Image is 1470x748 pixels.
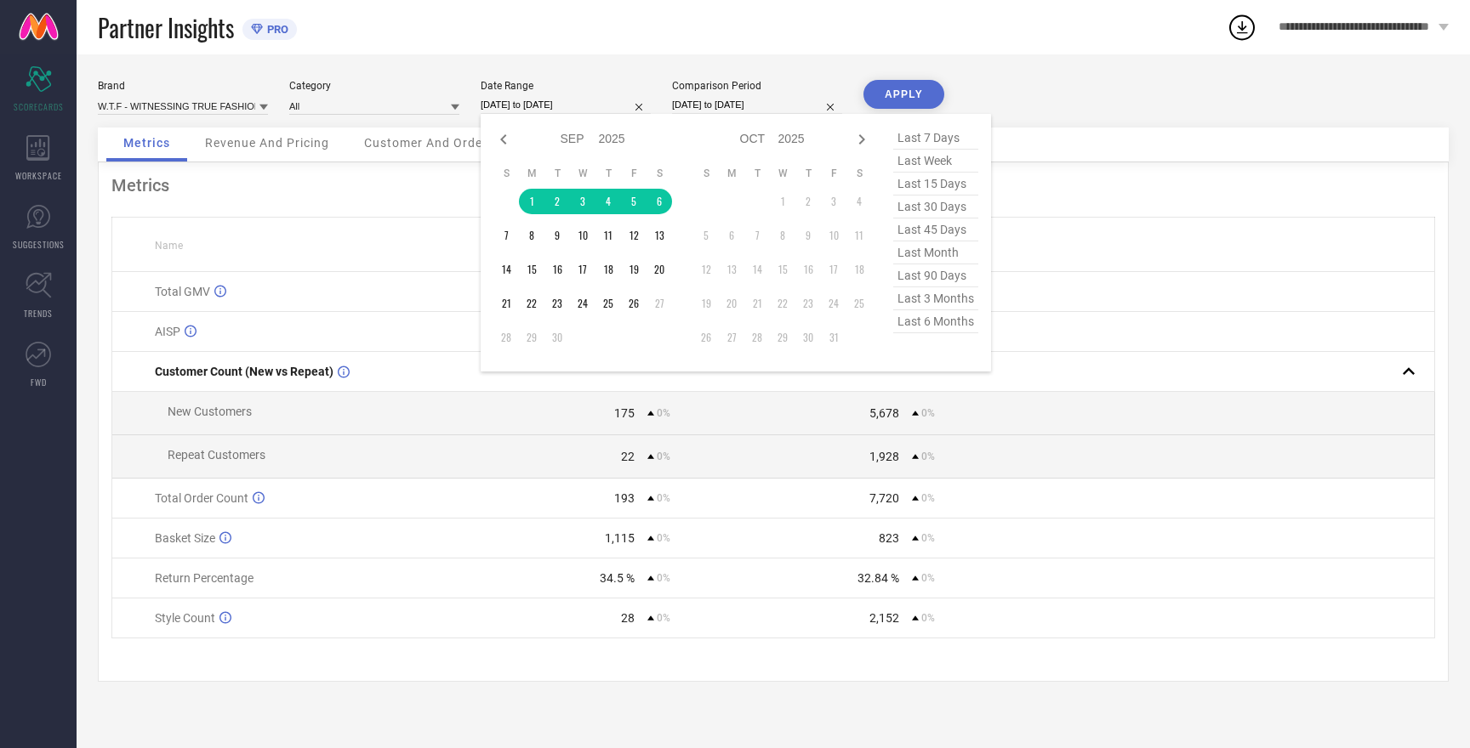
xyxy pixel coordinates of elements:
[770,291,795,316] td: Wed Oct 22 2025
[595,223,621,248] td: Thu Sep 11 2025
[657,450,670,462] span: 0%
[795,291,821,316] td: Thu Oct 23 2025
[493,167,519,180] th: Sunday
[795,325,821,350] td: Thu Oct 30 2025
[621,611,635,625] div: 28
[263,23,288,36] span: PRO
[155,365,333,378] span: Customer Count (New vs Repeat)
[770,257,795,282] td: Wed Oct 15 2025
[863,80,944,109] button: APPLY
[647,257,672,282] td: Sat Sep 20 2025
[519,189,544,214] td: Mon Sep 01 2025
[570,223,595,248] td: Wed Sep 10 2025
[719,291,744,316] td: Mon Oct 20 2025
[744,223,770,248] td: Tue Oct 07 2025
[14,100,64,113] span: SCORECARDS
[693,167,719,180] th: Sunday
[519,223,544,248] td: Mon Sep 08 2025
[481,96,651,114] input: Select date range
[621,291,647,316] td: Fri Sep 26 2025
[595,257,621,282] td: Thu Sep 18 2025
[770,189,795,214] td: Wed Oct 01 2025
[595,291,621,316] td: Thu Sep 25 2025
[595,189,621,214] td: Thu Sep 04 2025
[595,167,621,180] th: Thursday
[544,257,570,282] td: Tue Sep 16 2025
[921,450,935,462] span: 0%
[846,167,872,180] th: Saturday
[570,189,595,214] td: Wed Sep 03 2025
[544,291,570,316] td: Tue Sep 23 2025
[846,223,872,248] td: Sat Oct 11 2025
[719,257,744,282] td: Mon Oct 13 2025
[795,257,821,282] td: Thu Oct 16 2025
[155,491,248,505] span: Total Order Count
[744,167,770,180] th: Tuesday
[570,291,595,316] td: Wed Sep 24 2025
[821,223,846,248] td: Fri Oct 10 2025
[719,167,744,180] th: Monday
[869,611,899,625] div: 2,152
[493,223,519,248] td: Sun Sep 07 2025
[693,291,719,316] td: Sun Oct 19 2025
[570,257,595,282] td: Wed Sep 17 2025
[893,310,978,333] span: last 6 months
[869,491,899,505] div: 7,720
[921,572,935,584] span: 0%
[657,572,670,584] span: 0%
[821,291,846,316] td: Fri Oct 24 2025
[693,223,719,248] td: Sun Oct 05 2025
[821,257,846,282] td: Fri Oct 17 2025
[657,532,670,544] span: 0%
[519,167,544,180] th: Monday
[893,150,978,173] span: last week
[647,189,672,214] td: Sat Sep 06 2025
[155,240,183,252] span: Name
[672,80,842,92] div: Comparison Period
[744,325,770,350] td: Tue Oct 28 2025
[879,531,899,545] div: 823
[719,223,744,248] td: Mon Oct 06 2025
[821,189,846,214] td: Fri Oct 03 2025
[544,167,570,180] th: Tuesday
[869,450,899,463] div: 1,928
[544,325,570,350] td: Tue Sep 30 2025
[893,218,978,241] span: last 45 days
[493,325,519,350] td: Sun Sep 28 2025
[846,189,872,214] td: Sat Oct 04 2025
[600,571,635,585] div: 34.5 %
[168,448,265,462] span: Repeat Customers
[13,238,65,251] span: SUGGESTIONS
[893,173,978,195] span: last 15 days
[621,189,647,214] td: Fri Sep 05 2025
[657,492,670,504] span: 0%
[155,571,254,585] span: Return Percentage
[921,612,935,624] span: 0%
[744,291,770,316] td: Tue Oct 21 2025
[493,129,514,150] div: Previous month
[493,291,519,316] td: Sun Sep 21 2025
[647,223,672,248] td: Sat Sep 13 2025
[155,531,215,545] span: Basket Size
[657,612,670,624] span: 0%
[15,169,62,182] span: WORKSPACE
[570,167,595,180] th: Wednesday
[795,223,821,248] td: Thu Oct 09 2025
[621,257,647,282] td: Fri Sep 19 2025
[921,492,935,504] span: 0%
[544,189,570,214] td: Tue Sep 02 2025
[621,450,635,463] div: 22
[770,223,795,248] td: Wed Oct 08 2025
[857,571,899,585] div: 32.84 %
[770,325,795,350] td: Wed Oct 29 2025
[672,96,842,114] input: Select comparison period
[493,257,519,282] td: Sun Sep 14 2025
[31,376,47,388] span: FWD
[481,80,651,92] div: Date Range
[155,285,210,298] span: Total GMV
[289,80,459,92] div: Category
[893,195,978,218] span: last 30 days
[123,136,170,150] span: Metrics
[621,167,647,180] th: Friday
[657,407,670,419] span: 0%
